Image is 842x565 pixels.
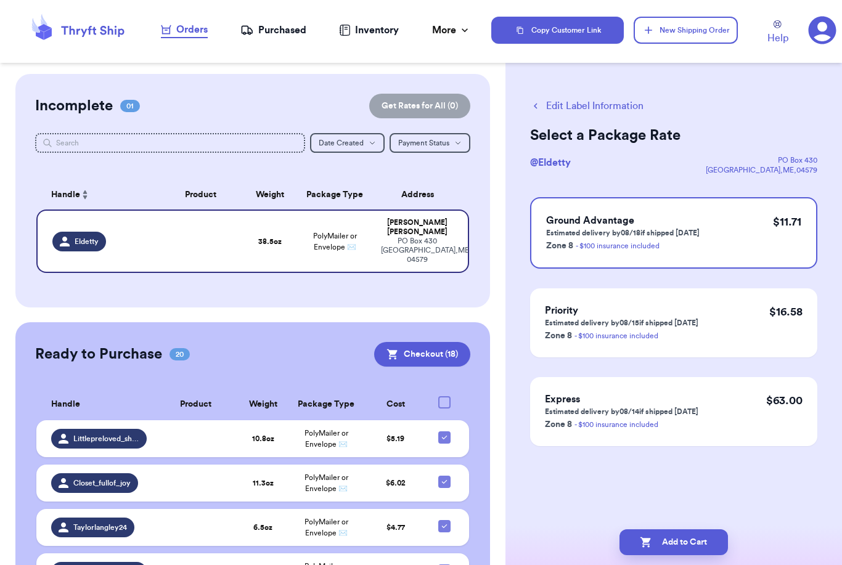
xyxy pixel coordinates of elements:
[240,23,306,38] a: Purchased
[769,303,803,320] p: $ 16.58
[253,479,274,487] strong: 11.3 oz
[161,22,208,38] a: Orders
[398,139,449,147] span: Payment Status
[319,139,364,147] span: Date Created
[305,474,348,492] span: PolyMailer or Envelope ✉️
[546,228,700,238] p: Estimated delivery by 08/18 if shipped [DATE]
[545,407,698,417] p: Estimated delivery by 08/14 if shipped [DATE]
[73,522,127,532] span: Taylorlangley24
[619,529,728,555] button: Add to Cart
[51,398,80,411] span: Handle
[773,213,801,230] p: $ 11.71
[238,389,288,420] th: Weight
[369,94,470,118] button: Get Rates for All (0)
[545,318,698,328] p: Estimated delivery by 08/15 if shipped [DATE]
[530,158,571,168] span: @ Eldetty
[161,22,208,37] div: Orders
[634,17,737,44] button: New Shipping Order
[305,518,348,537] span: PolyMailer or Envelope ✉️
[80,187,90,202] button: Sort ascending
[51,189,80,201] span: Handle
[432,23,471,38] div: More
[545,306,578,315] span: Priority
[253,524,272,531] strong: 6.5 oz
[706,165,817,175] div: [GEOGRAPHIC_DATA] , ME , 04579
[386,479,406,487] span: $ 6.02
[545,394,580,404] span: Express
[576,242,660,250] a: - $100 insurance included
[35,344,162,364] h2: Ready to Purchase
[390,133,470,153] button: Payment Status
[364,389,427,420] th: Cost
[545,331,572,340] span: Zone 8
[305,429,348,448] span: PolyMailer or Envelope ✉️
[381,218,453,237] div: [PERSON_NAME] [PERSON_NAME]
[374,180,469,209] th: Address
[252,435,274,442] strong: 10.8 oz
[170,348,190,360] span: 20
[339,23,399,38] a: Inventory
[313,232,357,251] span: PolyMailer or Envelope ✉️
[574,421,658,428] a: - $100 insurance included
[386,524,405,531] span: $ 4.77
[120,100,140,112] span: 01
[386,435,404,442] span: $ 5.19
[530,126,817,145] h2: Select a Package Rate
[157,180,243,209] th: Product
[766,392,803,409] p: $ 63.00
[154,389,238,420] th: Product
[288,389,364,420] th: Package Type
[574,332,658,339] a: - $100 insurance included
[296,180,374,209] th: Package Type
[491,17,624,44] button: Copy Customer Link
[73,478,131,488] span: Closet_fullof_joy
[530,99,644,113] button: Edit Label Information
[244,180,296,209] th: Weight
[767,20,788,46] a: Help
[808,16,836,44] a: 1
[546,242,573,250] span: Zone 8
[546,216,634,226] span: Ground Advantage
[258,238,282,245] strong: 38.5 oz
[374,342,470,367] button: Checkout (18)
[75,237,99,246] span: Eldetty
[35,96,113,116] h2: Incomplete
[767,31,788,46] span: Help
[545,420,572,429] span: Zone 8
[310,133,385,153] button: Date Created
[73,434,139,444] span: Littlepreloved_shop
[35,133,305,153] input: Search
[706,155,817,165] div: PO Box 430
[381,237,453,264] div: PO Box 430 [GEOGRAPHIC_DATA] , ME 04579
